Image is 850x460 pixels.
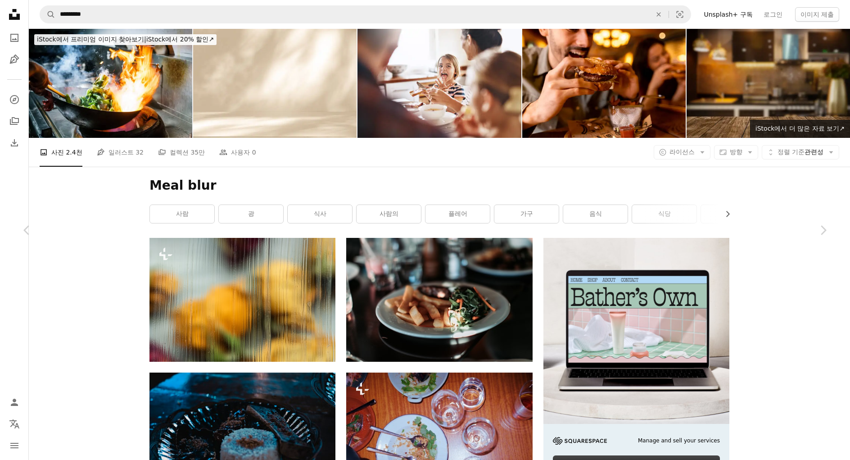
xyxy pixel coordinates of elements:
h1: Meal blur [149,178,729,194]
a: 식당 [632,205,696,223]
span: 방향 [730,148,742,155]
a: 일러스트 32 [97,138,144,167]
img: 친구들과 함께 레스토랑에서 맛있는 햄버거를 즐기고 있는 남자 [522,29,686,138]
a: 컬렉션 [5,112,23,130]
img: 익힌 야채 접시 [346,238,532,362]
img: 높은 불타 화 염에 레스토랑 주방에서 요리사 난로 [29,29,192,138]
a: 다운로드 내역 [5,134,23,152]
a: 일러스트 [5,50,23,68]
a: 로그인 / 가입 [5,393,23,411]
button: 메뉴 [5,437,23,455]
button: Unsplash 검색 [40,6,55,23]
a: 갈색 [701,205,765,223]
a: 음식 [563,205,628,223]
a: iStock에서 더 많은 자료 보기↗ [750,120,850,138]
img: file-1705255347840-230a6ab5bca9image [553,437,607,445]
img: 손가락 빠는 데 좋은 [357,29,521,138]
img: 현대 럭셔리 부엌 검은 황금 톤 나무 탁상 공간을 표시 하거나 귀하의 제품을 몽타주. [687,29,850,138]
a: 사용자 0 [219,138,256,167]
a: 탐색 [5,91,23,109]
a: 로그인 [758,7,788,22]
button: 삭제 [649,6,669,23]
a: 다음 [796,187,850,273]
a: 빈 접시와 음료는 식사가 끝났음을 알립니다. [346,432,532,440]
button: 라이선스 [654,145,710,159]
button: 방향 [714,145,758,159]
span: 정렬 기준 [778,148,805,155]
span: iStock에서 더 많은 자료 보기 ↗ [755,125,845,132]
a: 컬렉션 35만 [158,138,205,167]
a: 흐릿하고 젖은 유리 표면 뒤에 있는 꽃. [149,296,335,304]
a: 사진 [5,29,23,47]
img: file-1707883121023-8e3502977149image [543,238,729,424]
span: 32 [136,147,144,157]
span: iStock에서 20% 할인 ↗ [37,36,214,43]
span: 35만 [190,147,205,157]
button: 시각적 검색 [669,6,691,23]
a: 사람 [150,205,214,223]
a: iStock에서 프리미엄 이미지 찾아보기|iStock에서 20% 할인↗ [29,29,222,50]
a: 플레어 [425,205,490,223]
form: 사이트 전체에서 이미지 찾기 [40,5,691,23]
button: 정렬 기준관련성 [762,145,839,159]
a: 테이블에 음식 접시 [149,431,335,439]
a: 사람의 [357,205,421,223]
span: 관련성 [778,148,823,157]
span: iStock에서 프리미엄 이미지 찾아보기 | [37,36,146,43]
a: 가구 [494,205,559,223]
img: Studio style background wall decoration presentation uses white and beige tones. with shadows cas... [193,29,357,138]
span: Manage and sell your services [638,437,720,445]
span: 라이선스 [669,148,695,155]
a: Unsplash+ 구독 [698,7,758,22]
button: 목록을 오른쪽으로 스크롤 [719,205,729,223]
a: 익힌 야채 접시 [346,296,532,304]
button: 언어 [5,415,23,433]
span: 0 [252,147,256,157]
a: 광 [219,205,283,223]
button: 이미지 제출 [795,7,839,22]
img: 흐릿하고 젖은 유리 표면 뒤에 있는 꽃. [149,238,335,362]
a: 식사 [288,205,352,223]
